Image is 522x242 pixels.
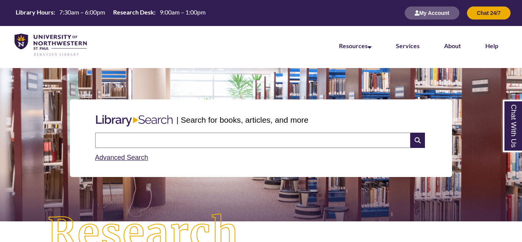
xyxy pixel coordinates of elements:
img: UNWSP Library Logo [15,34,87,57]
a: Services [396,42,420,49]
a: Chat 24/7 [467,10,511,16]
a: Hours Today [13,8,209,18]
button: Chat 24/7 [467,6,511,19]
a: About [444,42,461,49]
span: 7:30am – 6:00pm [59,8,105,16]
img: Libary Search [92,112,177,130]
span: 9:00am – 1:00pm [160,8,206,16]
a: My Account [405,10,459,16]
p: | Search for books, articles, and more [177,114,308,126]
i: Search [410,133,425,148]
th: Research Desk: [110,8,157,16]
a: Help [485,42,498,49]
button: My Account [405,6,459,19]
a: Advanced Search [95,154,148,161]
th: Library Hours: [13,8,56,16]
a: Resources [339,42,371,49]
